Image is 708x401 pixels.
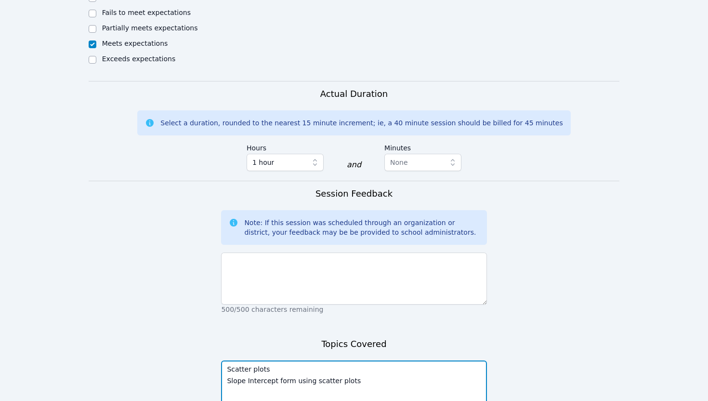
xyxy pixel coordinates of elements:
span: 1 hour [252,157,274,168]
div: Select a duration, rounded to the nearest 15 minute increment; ie, a 40 minute session should be ... [160,118,563,128]
label: Minutes [384,139,461,154]
label: Meets expectations [102,40,168,47]
label: Hours [247,139,324,154]
button: None [384,154,461,171]
div: and [347,159,361,171]
p: 500/500 characters remaining [221,305,486,314]
button: 1 hour [247,154,324,171]
span: None [390,159,408,166]
div: Note: If this session was scheduled through an organization or district, your feedback may be be ... [244,218,479,237]
label: Fails to meet expectations [102,9,191,16]
h3: Actual Duration [320,87,388,101]
label: Exceeds expectations [102,55,175,63]
h3: Topics Covered [321,337,386,351]
label: Partially meets expectations [102,24,198,32]
h3: Session Feedback [315,187,393,200]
